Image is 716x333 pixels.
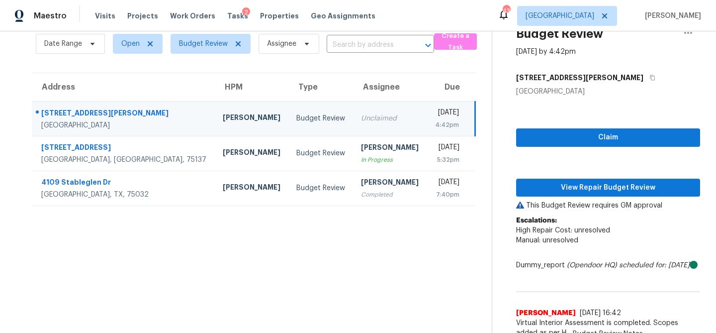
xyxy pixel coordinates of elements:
[435,108,459,120] div: [DATE]
[503,6,510,16] div: 43
[41,190,207,200] div: [GEOGRAPHIC_DATA], TX, 75032
[516,201,700,211] p: This Budget Review requires GM approval
[353,73,427,101] th: Assignee
[421,38,435,52] button: Open
[127,11,158,21] span: Projects
[619,262,690,269] i: scheduled for: [DATE]
[516,237,578,244] span: Manual: unresolved
[435,155,460,165] div: 5:32pm
[215,73,288,101] th: HPM
[260,11,299,21] span: Properties
[170,11,215,21] span: Work Orders
[32,73,215,101] th: Address
[296,113,345,123] div: Budget Review
[434,33,477,50] button: Create a Task
[179,39,228,49] span: Budget Review
[524,131,692,144] span: Claim
[516,47,576,57] div: [DATE] by 4:42pm
[361,190,419,200] div: Completed
[95,11,115,21] span: Visits
[435,120,459,130] div: 4:42pm
[524,182,692,194] span: View Repair Budget Review
[267,39,296,49] span: Assignee
[516,73,643,83] h5: [STREET_ADDRESS][PERSON_NAME]
[44,39,82,49] span: Date Range
[516,179,700,197] button: View Repair Budget Review
[41,142,207,155] div: [STREET_ADDRESS]
[643,69,657,87] button: Copy Address
[296,148,345,158] div: Budget Review
[361,155,419,165] div: In Progress
[223,147,280,160] div: [PERSON_NAME]
[516,87,700,97] div: [GEOGRAPHIC_DATA]
[361,142,419,155] div: [PERSON_NAME]
[427,73,475,101] th: Due
[580,310,621,317] span: [DATE] 16:42
[227,12,248,19] span: Tasks
[41,155,207,165] div: [GEOGRAPHIC_DATA], [GEOGRAPHIC_DATA], 75137
[242,7,250,17] div: 2
[296,183,345,193] div: Budget Review
[641,11,701,21] span: [PERSON_NAME]
[516,308,576,318] span: [PERSON_NAME]
[361,177,419,190] div: [PERSON_NAME]
[361,113,419,123] div: Unclaimed
[41,177,207,190] div: 4109 Stableglen Dr
[435,190,460,200] div: 7:40pm
[288,73,353,101] th: Type
[516,260,700,270] div: Dummy_report
[311,11,375,21] span: Geo Assignments
[223,112,280,125] div: [PERSON_NAME]
[223,182,280,195] div: [PERSON_NAME]
[516,29,603,39] h2: Budget Review
[439,30,472,53] span: Create a Task
[34,11,67,21] span: Maestro
[516,217,557,224] b: Escalations:
[526,11,594,21] span: [GEOGRAPHIC_DATA]
[41,120,207,130] div: [GEOGRAPHIC_DATA]
[435,142,460,155] div: [DATE]
[516,128,700,147] button: Claim
[327,37,406,53] input: Search by address
[567,262,617,269] i: (Opendoor HQ)
[516,227,610,234] span: High Repair Cost: unresolved
[41,108,207,120] div: [STREET_ADDRESS][PERSON_NAME]
[435,177,460,190] div: [DATE]
[121,39,140,49] span: Open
